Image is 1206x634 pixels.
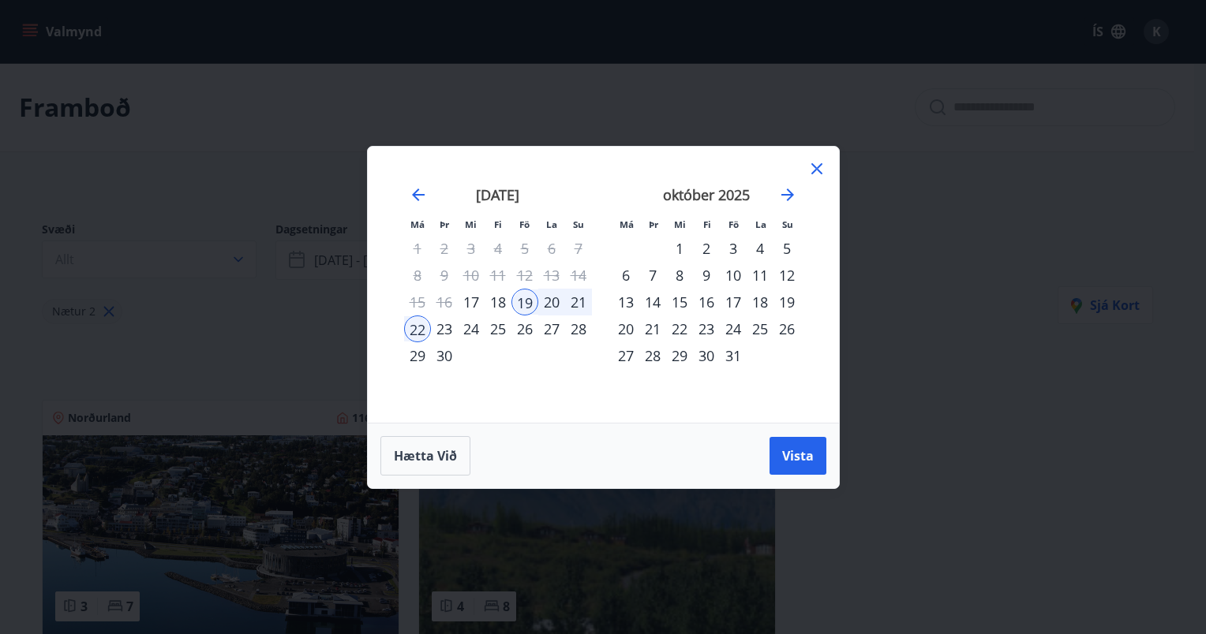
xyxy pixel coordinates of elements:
[666,342,693,369] td: Choose miðvikudagur, 29. október 2025 as your check-in date. It’s available.
[565,289,592,315] div: 21
[720,289,747,315] div: 17
[431,342,458,369] div: 30
[639,262,666,289] div: 7
[458,289,485,315] div: 17
[773,235,800,262] div: 5
[666,262,693,289] div: 8
[747,289,773,315] td: Choose laugardagur, 18. október 2025 as your check-in date. It’s available.
[612,342,639,369] td: Choose mánudagur, 27. október 2025 as your check-in date. It’s available.
[410,218,425,230] small: Má
[666,315,693,342] div: 22
[666,235,693,262] div: 1
[693,289,720,315] div: 16
[538,235,565,262] td: Not available. laugardagur, 6. september 2025
[612,315,639,342] td: Choose mánudagur, 20. október 2025 as your check-in date. It’s available.
[565,315,592,342] td: Choose sunnudagur, 28. september 2025 as your check-in date. It’s available.
[511,235,538,262] td: Not available. föstudagur, 5. september 2025
[538,262,565,289] td: Not available. laugardagur, 13. september 2025
[693,262,720,289] td: Choose fimmtudagur, 9. október 2025 as your check-in date. It’s available.
[565,289,592,315] td: Selected. sunnudagur, 21. september 2025
[666,315,693,342] td: Choose miðvikudagur, 22. október 2025 as your check-in date. It’s available.
[747,262,773,289] div: 11
[394,447,457,464] span: Hætta við
[440,218,449,230] small: Þr
[485,315,511,342] td: Choose fimmtudagur, 25. september 2025 as your check-in date. It’s available.
[511,262,538,289] td: Not available. föstudagur, 12. september 2025
[773,289,800,315] td: Choose sunnudagur, 19. október 2025 as your check-in date. It’s available.
[404,342,431,369] div: 29
[538,315,565,342] div: 27
[431,315,458,342] td: Choose þriðjudagur, 23. september 2025 as your check-in date. It’s available.
[431,262,458,289] td: Not available. þriðjudagur, 9. september 2025
[747,315,773,342] div: 25
[465,218,477,230] small: Mi
[404,342,431,369] td: Choose mánudagur, 29. september 2025 as your check-in date. It’s available.
[693,262,720,289] div: 9
[404,262,431,289] td: Not available. mánudagur, 8. september 2025
[404,235,431,262] td: Not available. mánudagur, 1. september 2025
[720,342,747,369] div: 31
[431,235,458,262] td: Not available. þriðjudagur, 2. september 2025
[773,235,800,262] td: Choose sunnudagur, 5. október 2025 as your check-in date. It’s available.
[693,342,720,369] div: 30
[573,218,584,230] small: Su
[511,315,538,342] div: 26
[565,235,592,262] td: Not available. sunnudagur, 7. september 2025
[693,235,720,262] td: Choose fimmtudagur, 2. október 2025 as your check-in date. It’s available.
[639,315,666,342] div: 21
[620,218,634,230] small: Má
[485,235,511,262] td: Not available. fimmtudagur, 4. september 2025
[747,289,773,315] div: 18
[755,218,766,230] small: La
[511,289,538,315] td: Selected as start date. föstudagur, 19. september 2025
[782,218,793,230] small: Su
[387,166,820,404] div: Calendar
[649,218,658,230] small: Þr
[538,289,565,315] div: 20
[693,235,720,262] div: 2
[778,185,797,204] div: Move forward to switch to the next month.
[639,342,666,369] div: 28
[485,262,511,289] td: Not available. fimmtudagur, 11. september 2025
[747,235,773,262] div: 4
[703,218,711,230] small: Fi
[612,262,639,289] div: 6
[485,289,511,315] div: 18
[773,289,800,315] div: 19
[511,315,538,342] td: Choose föstudagur, 26. september 2025 as your check-in date. It’s available.
[693,342,720,369] td: Choose fimmtudagur, 30. október 2025 as your check-in date. It’s available.
[639,262,666,289] td: Choose þriðjudagur, 7. október 2025 as your check-in date. It’s available.
[494,218,502,230] small: Fi
[666,262,693,289] td: Choose miðvikudagur, 8. október 2025 as your check-in date. It’s available.
[538,289,565,315] td: Selected. laugardagur, 20. september 2025
[485,289,511,315] td: Choose fimmtudagur, 18. september 2025 as your check-in date. It’s available.
[404,315,431,342] td: Selected as end date. mánudagur, 22. september 2025
[431,289,458,315] td: Not available. þriðjudagur, 16. september 2025
[663,185,750,204] strong: október 2025
[720,262,747,289] div: 10
[458,289,485,315] td: Choose miðvikudagur, 17. september 2025 as your check-in date. It’s available.
[458,235,485,262] td: Not available. miðvikudagur, 3. september 2025
[693,315,720,342] div: 23
[782,447,814,464] span: Vista
[612,315,639,342] div: 20
[747,262,773,289] td: Choose laugardagur, 11. október 2025 as your check-in date. It’s available.
[431,315,458,342] div: 23
[747,235,773,262] td: Choose laugardagur, 4. október 2025 as your check-in date. It’s available.
[639,289,666,315] td: Choose þriðjudagur, 14. október 2025 as your check-in date. It’s available.
[674,218,686,230] small: Mi
[773,315,800,342] div: 26
[639,315,666,342] td: Choose þriðjudagur, 21. október 2025 as your check-in date. It’s available.
[458,315,485,342] div: 24
[404,289,431,315] td: Not available. mánudagur, 15. september 2025
[773,262,800,289] td: Choose sunnudagur, 12. október 2025 as your check-in date. It’s available.
[612,289,639,315] div: 13
[546,218,557,230] small: La
[773,262,800,289] div: 12
[666,289,693,315] div: 15
[720,235,747,262] div: 3
[693,315,720,342] td: Choose fimmtudagur, 23. október 2025 as your check-in date. It’s available.
[458,315,485,342] td: Choose miðvikudagur, 24. september 2025 as your check-in date. It’s available.
[720,235,747,262] td: Choose föstudagur, 3. október 2025 as your check-in date. It’s available.
[693,289,720,315] td: Choose fimmtudagur, 16. október 2025 as your check-in date. It’s available.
